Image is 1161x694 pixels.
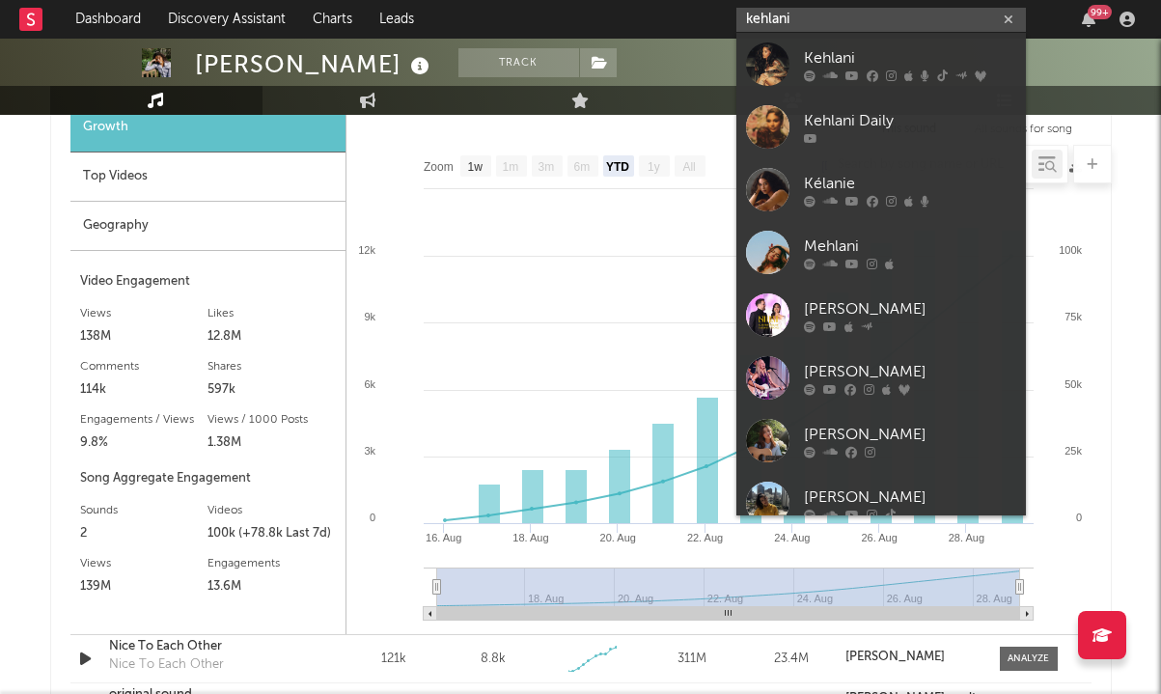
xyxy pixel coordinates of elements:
text: 6k [364,378,375,390]
text: 0 [1075,512,1081,523]
text: 0 [369,512,374,523]
a: [PERSON_NAME] [736,472,1026,535]
div: Likes [207,302,336,325]
div: 100k (+78.8k Last 7d) [207,522,336,545]
input: Search for artists [736,8,1026,32]
text: 28. Aug [948,532,983,543]
div: Views [80,302,208,325]
a: Kehlani Daily [736,96,1026,158]
div: Views [80,552,208,575]
div: 9.8% [80,431,208,455]
div: Sounds [80,499,208,522]
div: 13.6M [207,575,336,598]
a: [PERSON_NAME] [736,347,1026,409]
div: Videos [207,499,336,522]
button: Track [458,48,579,77]
div: 8.8k [481,650,506,669]
div: 597k [207,378,336,402]
div: 23.4M [746,650,836,669]
div: 138M [80,325,208,348]
div: Shares [207,355,336,378]
div: Comments [80,355,208,378]
div: Engagements [207,552,336,575]
text: 12k [358,244,375,256]
button: 99+ [1082,12,1095,27]
div: 2 [80,522,208,545]
text: 18. Aug [512,532,548,543]
div: Engagements / Views [80,408,208,431]
div: Kehlani Daily [804,109,1016,132]
a: Nice To Each Other [109,637,311,656]
text: 75k [1064,311,1082,322]
div: [PERSON_NAME] [804,297,1016,320]
div: Kehlani [804,46,1016,69]
text: 26. Aug [861,532,897,543]
div: Nice To Each Other [109,655,224,675]
div: [PERSON_NAME] [195,48,434,80]
div: Geography [70,202,346,251]
div: Mehlani [804,235,1016,258]
div: [PERSON_NAME] [804,360,1016,383]
a: [PERSON_NAME] [845,651,980,664]
text: 16. Aug [426,532,461,543]
div: Kélanie [804,172,1016,195]
a: Mehlani [736,221,1026,284]
text: 100k [1059,244,1082,256]
div: Song Aggregate Engagement [80,467,336,490]
text: 22. Aug [686,532,722,543]
strong: [PERSON_NAME] [845,651,945,663]
div: 311M [647,650,736,669]
div: [PERSON_NAME] [804,486,1016,509]
a: [PERSON_NAME] [736,409,1026,472]
div: 139M [80,575,208,598]
div: Video Engagement [80,270,336,293]
div: 121k [349,650,439,669]
text: 3k [364,445,375,457]
div: 12.8M [207,325,336,348]
a: Kehlani [736,33,1026,96]
div: 1.38M [207,431,336,455]
text: 50k [1064,378,1082,390]
div: [PERSON_NAME] [804,423,1016,446]
div: 99 + [1088,5,1112,19]
a: [PERSON_NAME] [736,284,1026,347]
div: 114k [80,378,208,402]
div: Views / 1000 Posts [207,408,336,431]
a: Kélanie [736,158,1026,221]
text: 9k [364,311,375,322]
text: 25k [1064,445,1082,457]
div: Growth [70,103,346,153]
text: 24. Aug [774,532,810,543]
text: 20. Aug [599,532,635,543]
